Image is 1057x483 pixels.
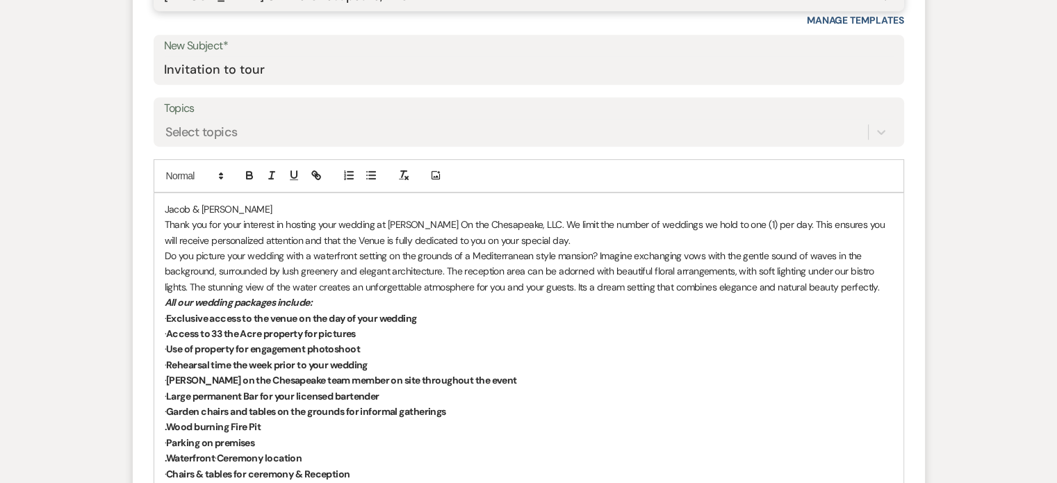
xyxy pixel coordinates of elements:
p: · [165,466,893,482]
strong: Garden chairs and tables on the grounds for informal gatherings [166,405,446,418]
p: Jacob & [PERSON_NAME] [165,202,893,217]
strong: Ceremony location [217,452,302,464]
label: New Subject* [164,36,894,56]
strong: .Wood burning Fire Pit [165,420,261,433]
em: All our wedding packages include: [165,296,313,309]
strong: Rehearsal time the week prior to your wedding [166,359,368,371]
label: Topics [164,99,894,119]
p: Do you picture your wedding with a waterfront setting on the grounds of a Mediterranean style man... [165,248,893,295]
p: · [165,450,893,466]
a: Manage Templates [807,14,904,26]
p: · [165,388,893,404]
p: · [165,373,893,388]
p: · [165,435,893,450]
strong: [PERSON_NAME] on the Chesapeake team member on site throughout the event [166,374,517,386]
div: Select topics [165,122,238,141]
strong: .Waterfront [165,452,215,464]
p: · [165,341,893,357]
strong: Exclusive access to the venue on the day of your wedding [166,312,417,325]
p: · [165,311,893,326]
strong: Chairs & tables for ceremony & Reception [166,468,350,480]
strong: Large permanent Bar for your licensed bartender [166,390,379,402]
p: · [165,404,893,419]
strong: Use of property for engagement photoshoot [166,343,360,355]
p: Thank you for your interest in hosting your wedding at [PERSON_NAME] On the Chesapeake, LLC. We l... [165,217,893,248]
p: · [165,357,893,373]
p: · [165,326,893,341]
strong: Access to 33 the Acre property for pictures [166,327,356,340]
strong: Parking on premises [166,436,254,449]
